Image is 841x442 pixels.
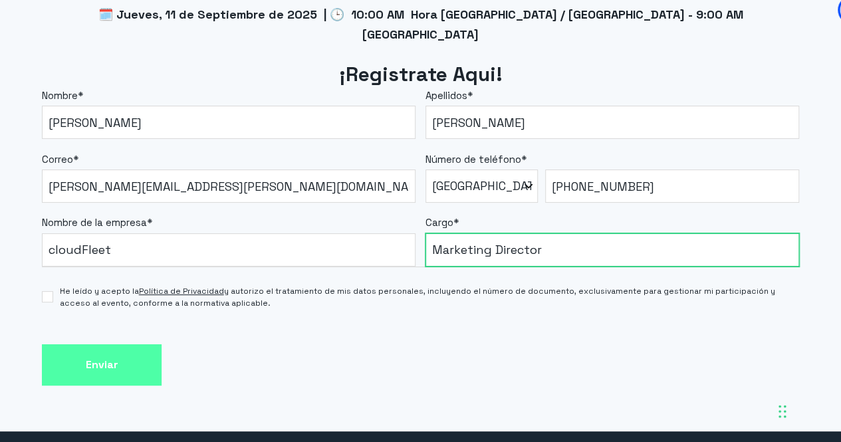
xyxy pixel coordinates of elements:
span: Nombre de la empresa [42,216,147,229]
span: Cargo [425,216,453,229]
div: Arrastrar [779,391,786,431]
a: Política de Privacidad [139,286,224,296]
span: Correo [42,153,73,166]
iframe: Chat Widget [602,272,841,442]
h2: ¡Registrate Aqui! [42,61,799,88]
span: Nombre [42,89,78,102]
span: Apellidos [425,89,467,102]
span: 🗓️ Jueves, 11 de Septiembre de 2025 | 🕒 10:00 AM Hora [GEOGRAPHIC_DATA] / [GEOGRAPHIC_DATA] - 9:0... [98,7,743,42]
div: Widget de chat [602,272,841,442]
input: Enviar [42,344,162,386]
span: Número de teléfono [425,153,521,166]
span: He leído y acepto la y autorizo el tratamiento de mis datos personales, incluyendo el número de d... [60,285,799,309]
input: He leído y acepto laPolítica de Privacidady autorizo el tratamiento de mis datos personales, incl... [42,291,53,302]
